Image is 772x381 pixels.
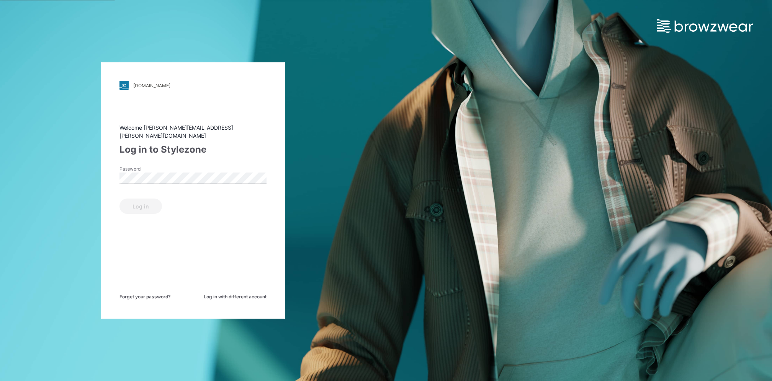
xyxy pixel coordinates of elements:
a: [DOMAIN_NAME] [119,81,267,90]
div: Welcome [PERSON_NAME][EMAIL_ADDRESS][PERSON_NAME][DOMAIN_NAME] [119,124,267,140]
div: [DOMAIN_NAME] [133,83,170,88]
label: Password [119,166,173,173]
span: Log in with different account [204,293,267,300]
div: Log in to Stylezone [119,143,267,156]
img: browzwear-logo.e42bd6dac1945053ebaf764b6aa21510.svg [657,19,753,33]
span: Forget your password? [119,293,171,300]
img: stylezone-logo.562084cfcfab977791bfbf7441f1a819.svg [119,81,129,90]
